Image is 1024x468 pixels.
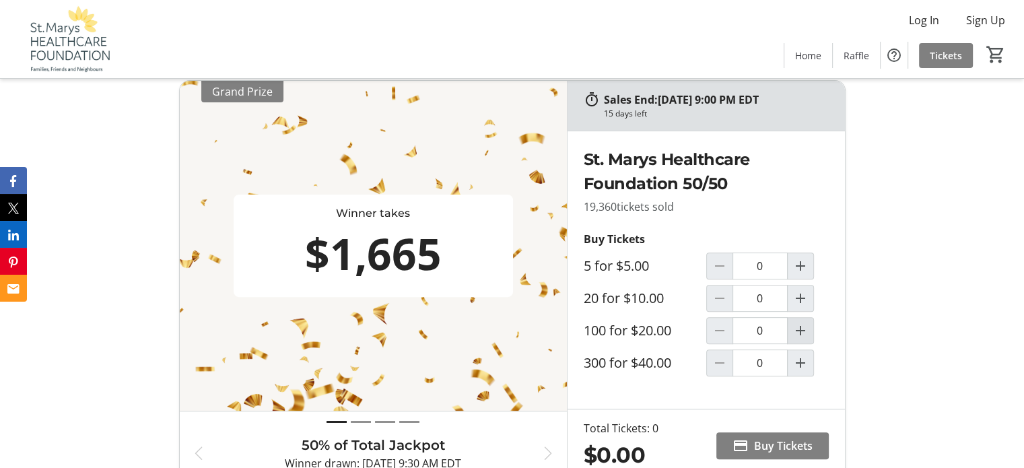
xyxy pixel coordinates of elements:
[584,355,671,371] label: 300 for $40.00
[881,42,908,69] button: Help
[604,92,658,107] span: Sales End:
[844,48,869,63] span: Raffle
[658,92,759,107] span: [DATE] 9:00 PM EDT
[788,318,813,343] button: Increment by one
[327,414,347,430] button: Draw 1
[930,48,962,63] span: Tickets
[898,9,950,31] button: Log In
[217,435,529,455] h3: 50% of Total Jackpot
[180,81,567,411] img: 50/50 Prize
[784,43,832,68] a: Home
[788,350,813,376] button: Increment by one
[909,12,939,28] span: Log In
[604,108,647,120] div: 15 days left
[399,414,419,430] button: Draw 4
[584,199,829,215] p: 19,360 tickets sold
[239,205,508,222] div: Winner takes
[919,43,973,68] a: Tickets
[966,12,1005,28] span: Sign Up
[239,222,508,286] div: $1,665
[984,42,1008,67] button: Cart
[795,48,821,63] span: Home
[584,258,649,274] label: 5 for $5.00
[584,147,829,196] h2: St. Marys Healthcare Foundation 50/50
[788,253,813,279] button: Increment by one
[955,9,1016,31] button: Sign Up
[201,81,283,102] div: Grand Prize
[584,420,658,436] div: Total Tickets: 0
[351,414,371,430] button: Draw 2
[8,5,128,73] img: St. Marys Healthcare Foundation's Logo
[584,232,645,246] strong: Buy Tickets
[716,432,829,459] button: Buy Tickets
[375,414,395,430] button: Draw 3
[833,43,880,68] a: Raffle
[584,290,664,306] label: 20 for $10.00
[584,323,671,339] label: 100 for $20.00
[788,286,813,311] button: Increment by one
[754,438,813,454] span: Buy Tickets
